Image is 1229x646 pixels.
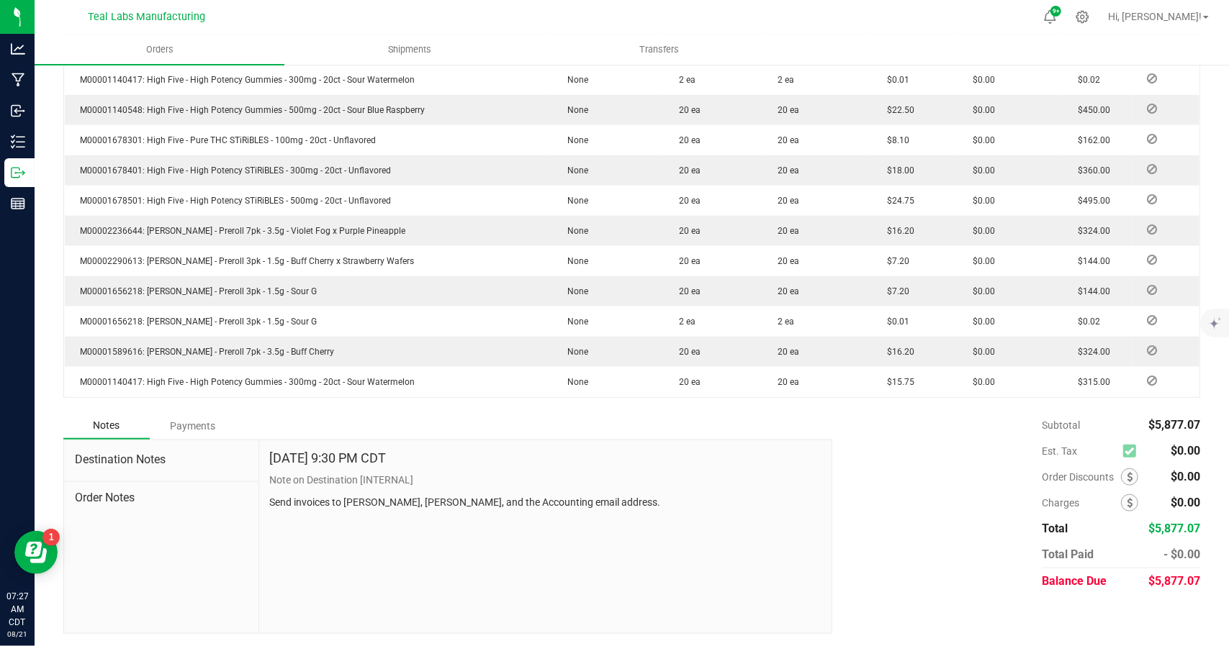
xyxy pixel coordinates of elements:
[880,135,909,145] span: $8.10
[560,256,588,266] span: None
[672,286,701,296] span: 20 ea
[1071,377,1111,387] span: $315.00
[880,105,914,115] span: $22.50
[11,104,25,118] inline-svg: Inbound
[965,135,995,145] span: $0.00
[880,196,914,206] span: $24.75
[1148,574,1200,588] span: $5,877.07
[1142,316,1163,324] span: Reject Inventory
[1142,376,1163,385] span: Reject Inventory
[1071,135,1111,145] span: $162.00
[770,75,794,85] span: 2 ea
[560,196,588,206] span: None
[965,165,995,176] span: $0.00
[560,165,588,176] span: None
[672,135,701,145] span: 20 ea
[42,529,60,546] iframe: Resource center unread badge
[73,256,415,266] span: M00002290613: [PERSON_NAME] - Preroll 3pk - 1.5g - Buff Cherry x Strawberry Wafers
[965,286,995,296] span: $0.00
[880,226,914,236] span: $16.20
[1071,347,1111,357] span: $324.00
[965,347,995,357] span: $0.00
[1042,471,1121,483] span: Order Discounts
[1042,419,1080,431] span: Subtotal
[672,165,701,176] span: 20 ea
[369,43,451,56] span: Shipments
[965,105,995,115] span: $0.00
[1073,10,1091,24] div: Manage settings
[880,256,909,266] span: $7.20
[11,196,25,211] inline-svg: Reports
[270,495,821,510] p: Send invoices to [PERSON_NAME], [PERSON_NAME], and the Accounting email address.
[560,226,588,236] span: None
[1053,9,1059,14] span: 9+
[880,347,914,357] span: $16.20
[1142,195,1163,204] span: Reject Inventory
[560,75,588,85] span: None
[35,35,284,65] a: Orders
[1142,225,1163,234] span: Reject Inventory
[770,286,799,296] span: 20 ea
[560,286,588,296] span: None
[73,317,318,327] span: M00001656218: [PERSON_NAME] - Preroll 3pk - 1.5g - Sour G
[672,75,695,85] span: 2 ea
[73,347,335,357] span: M00001589616: [PERSON_NAME] - Preroll 7pk - 3.5g - Buff Cherry
[620,43,698,56] span: Transfers
[11,165,25,180] inline-svg: Outbound
[770,226,799,236] span: 20 ea
[14,531,58,574] iframe: Resource center
[73,377,415,387] span: M00001140417: High Five - High Potency Gummies - 300mg - 20ct - Sour Watermelon
[1142,255,1163,264] span: Reject Inventory
[770,317,794,327] span: 2 ea
[270,473,821,488] p: Note on Destination [INTERNAL]
[1142,135,1163,143] span: Reject Inventory
[1142,346,1163,355] span: Reject Inventory
[1071,317,1101,327] span: $0.02
[1171,470,1200,483] span: $0.00
[1071,105,1111,115] span: $450.00
[560,135,588,145] span: None
[1123,442,1143,461] span: Calculate excise tax
[880,286,909,296] span: $7.20
[965,317,995,327] span: $0.00
[1142,286,1163,294] span: Reject Inventory
[1171,444,1200,458] span: $0.00
[770,196,799,206] span: 20 ea
[770,377,799,387] span: 20 ea
[73,286,318,296] span: M00001656218: [PERSON_NAME] - Preroll 3pk - 1.5g - Sour G
[1142,165,1163,173] span: Reject Inventory
[880,377,914,387] span: $15.75
[1071,286,1111,296] span: $144.00
[1071,75,1101,85] span: $0.02
[1071,165,1111,176] span: $360.00
[1042,497,1121,509] span: Charges
[150,413,236,439] div: Payments
[1171,496,1200,509] span: $0.00
[672,226,701,236] span: 20 ea
[672,196,701,206] span: 20 ea
[73,196,392,206] span: M00001678501: High Five - High Potency STiRiBLES - 500mg - 20ct - Unflavored
[560,105,588,115] span: None
[73,75,415,85] span: M00001140417: High Five - High Potency Gummies - 300mg - 20ct - Sour Watermelon
[1163,547,1200,561] span: - $0.00
[6,590,28,629] p: 07:27 AM CDT
[880,165,914,176] span: $18.00
[75,451,248,468] span: Destination Notes
[560,377,588,387] span: None
[1071,196,1111,206] span: $495.00
[672,377,701,387] span: 20 ea
[965,226,995,236] span: $0.00
[11,135,25,149] inline-svg: Inventory
[672,105,701,115] span: 20 ea
[880,75,909,85] span: $0.01
[770,135,799,145] span: 20 ea
[1071,256,1111,266] span: $144.00
[1042,522,1068,535] span: Total
[75,489,248,506] span: Order Notes
[1042,574,1107,588] span: Balance Due
[1142,74,1163,83] span: Reject Inventory
[1042,445,1117,457] span: Est. Tax
[73,135,377,145] span: M00001678301: High Five - Pure THC STiRiBLES - 100mg - 20ct - Unflavored
[73,105,426,115] span: M00001140548: High Five - High Potency Gummies - 500mg - 20ct - Sour Blue Raspberry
